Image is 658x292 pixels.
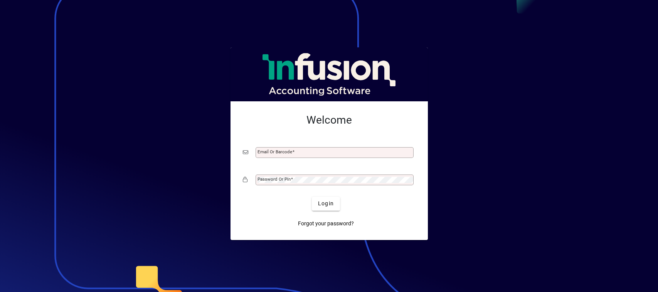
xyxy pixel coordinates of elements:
mat-label: Password or Pin [257,176,291,182]
span: Forgot your password? [298,220,354,228]
mat-label: Email or Barcode [257,149,292,154]
a: Forgot your password? [295,217,357,231]
span: Login [318,200,334,208]
button: Login [312,197,340,211]
h2: Welcome [243,114,416,127]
